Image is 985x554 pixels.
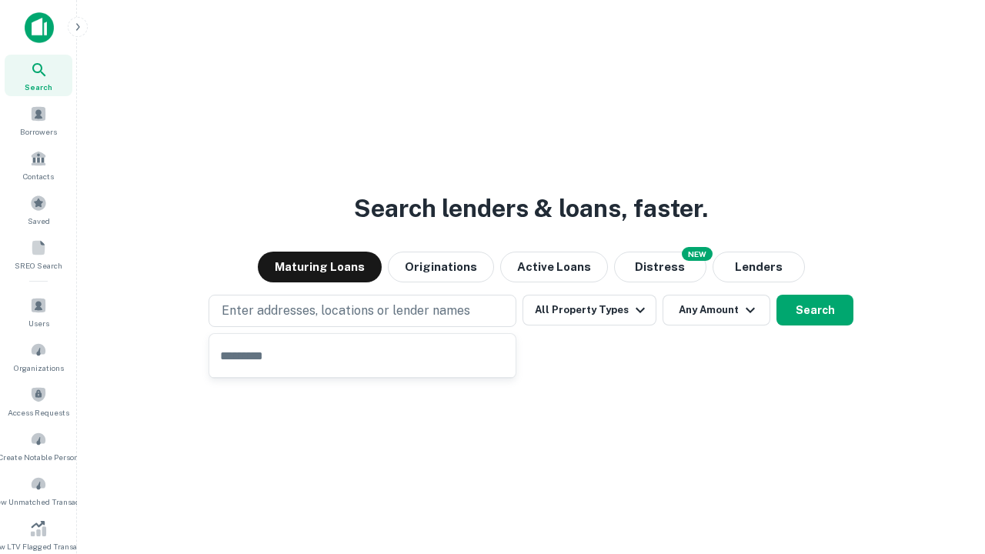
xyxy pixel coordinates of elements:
[500,252,608,282] button: Active Loans
[776,295,853,325] button: Search
[388,252,494,282] button: Originations
[5,380,72,422] a: Access Requests
[5,469,72,511] a: Review Unmatched Transactions
[5,144,72,185] a: Contacts
[614,252,706,282] button: Search distressed loans with lien and other non-mortgage details.
[14,362,64,374] span: Organizations
[222,302,470,320] p: Enter addresses, locations or lender names
[354,190,708,227] h3: Search lenders & loans, faster.
[209,295,516,327] button: Enter addresses, locations or lender names
[682,247,713,261] div: NEW
[25,81,52,93] span: Search
[28,317,49,329] span: Users
[15,259,62,272] span: SREO Search
[23,170,54,182] span: Contacts
[258,252,382,282] button: Maturing Loans
[20,125,57,138] span: Borrowers
[5,233,72,275] a: SREO Search
[5,335,72,377] a: Organizations
[5,425,72,466] a: Create Notable Person
[28,215,50,227] span: Saved
[5,291,72,332] a: Users
[713,252,805,282] button: Lenders
[5,189,72,230] a: Saved
[8,406,69,419] span: Access Requests
[25,12,54,43] img: capitalize-icon.png
[908,431,985,505] iframe: Chat Widget
[5,99,72,141] a: Borrowers
[663,295,770,325] button: Any Amount
[523,295,656,325] button: All Property Types
[5,55,72,96] a: Search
